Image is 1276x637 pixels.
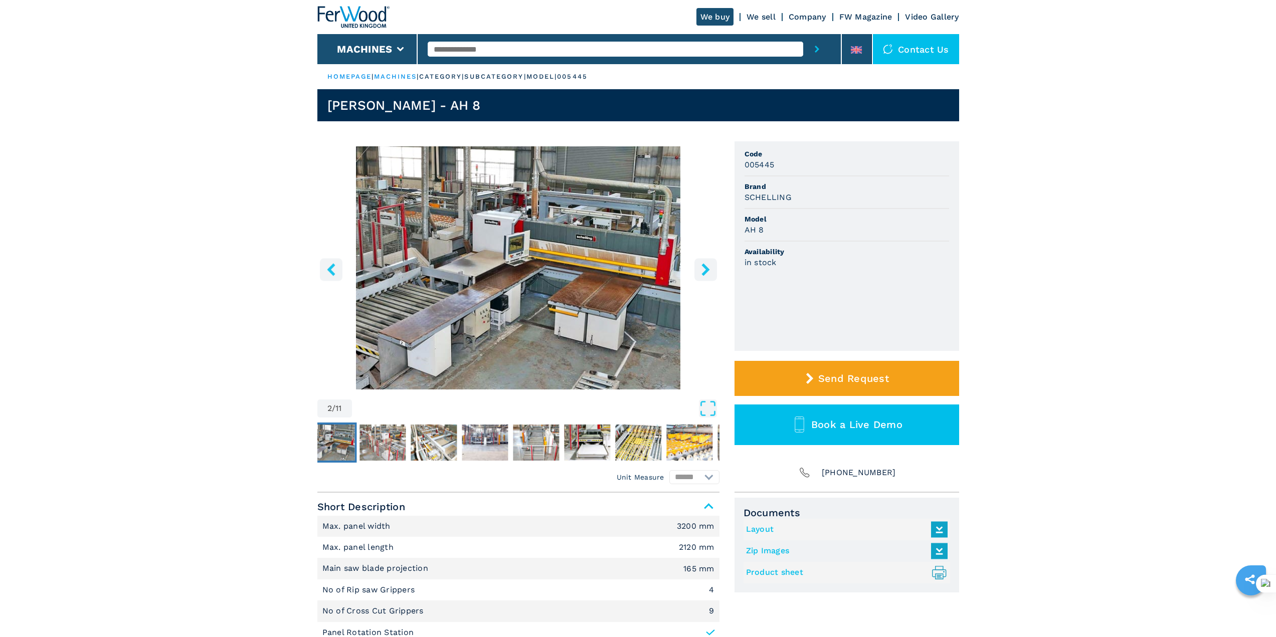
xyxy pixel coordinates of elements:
h3: 005445 [745,159,775,170]
button: Book a Live Demo [735,404,959,445]
button: Go to Slide 4 [409,422,459,463]
span: Brand [745,181,949,191]
button: Send Request [735,361,959,396]
span: Availability [745,247,949,257]
a: We sell [747,12,776,22]
p: model | [526,72,558,81]
em: 9 [709,607,714,615]
p: subcategory | [464,72,526,81]
p: Max. panel width [322,521,393,532]
img: 183594c8dedc067ac2f2c9ea5000cea3 [308,424,354,461]
img: 84885020da0c13c01fc742643dcdba09 [717,424,764,461]
button: Go to Slide 2 [306,422,356,463]
nav: Thumbnail Navigation [306,422,708,463]
button: Go to Slide 6 [511,422,561,463]
a: Product sheet [746,564,943,581]
button: Go to Slide 8 [613,422,663,463]
em: 165 mm [683,565,714,573]
img: Ferwood [317,6,390,28]
h3: SCHELLING [745,191,792,203]
div: Contact us [873,34,959,64]
a: Company [789,12,826,22]
img: a26cb5d9d81e4caaf43fc591bde95226 [513,424,559,461]
button: Go to Slide 3 [357,422,408,463]
a: machines [374,73,417,80]
span: Model [745,214,949,224]
a: Zip Images [746,543,943,559]
span: | [417,73,419,80]
p: category | [419,72,465,81]
img: Angular Beam Panel Saws SCHELLING AH 8 [317,146,719,389]
button: left-button [320,258,342,281]
img: bec3aef5412b03a160d160739f03915b [462,424,508,461]
button: Go to Slide 7 [562,422,612,463]
span: 2 [327,404,332,412]
span: Code [745,149,949,159]
img: 6480f586a13796e5574a972653b2f7ba [411,424,457,461]
a: Layout [746,521,943,538]
h1: [PERSON_NAME] - AH 8 [327,97,481,113]
em: 3200 mm [677,522,714,530]
a: We buy [696,8,734,26]
img: Contact us [883,44,893,54]
em: Unit Measure [617,472,664,482]
p: No of Cross Cut Grippers [322,605,426,616]
button: Open Fullscreen [354,399,717,417]
span: Send Request [818,372,889,384]
button: Machines [337,43,392,55]
span: Short Description [317,498,719,516]
img: 7cda20f2323ce82ad61257bd0083ed4f [666,424,712,461]
img: 83e330cf324b21fdfce2b0073d47e03d [359,424,406,461]
p: Main saw blade projection [322,563,431,574]
span: / [332,404,335,412]
button: right-button [694,258,717,281]
em: 2120 mm [679,543,714,551]
em: 4 [709,586,714,594]
span: Documents [744,507,950,519]
h3: AH 8 [745,224,764,236]
p: No of Rip saw Grippers [322,584,418,595]
span: Book a Live Demo [811,418,902,431]
div: Go to Slide 2 [317,146,719,389]
button: Go to Slide 9 [664,422,714,463]
a: FW Magazine [839,12,892,22]
button: Go to Slide 10 [715,422,766,463]
a: sharethis [1237,567,1262,592]
img: 040e204116eb7bef85d5d2c50d29d3b1 [615,424,661,461]
a: HOMEPAGE [327,73,372,80]
span: [PHONE_NUMBER] [822,466,896,480]
h3: in stock [745,257,777,268]
button: submit-button [803,34,831,64]
img: a06e17f84b9c3bea12ea0c2045270487 [564,424,610,461]
button: Go to Slide 5 [460,422,510,463]
p: Max. panel length [322,542,397,553]
a: Video Gallery [905,12,959,22]
span: | [372,73,374,80]
span: 11 [335,404,342,412]
img: Phone [798,466,812,480]
p: 005445 [557,72,588,81]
